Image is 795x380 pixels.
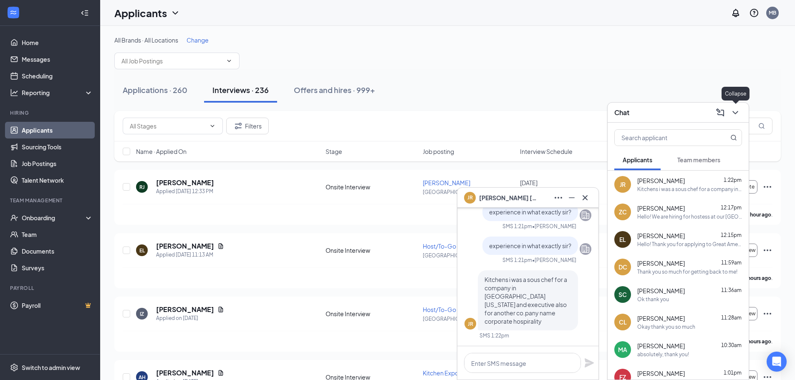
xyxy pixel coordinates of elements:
[156,251,224,259] div: Applied [DATE] 11:13 AM
[10,109,91,116] div: Hiring
[731,8,741,18] svg: Notifications
[567,193,577,203] svg: Minimize
[532,257,576,264] span: • [PERSON_NAME]
[721,204,742,211] span: 12:17pm
[156,305,214,314] h5: [PERSON_NAME]
[578,191,592,204] button: Cross
[489,208,571,216] span: experience in what exactly sir?
[22,122,93,138] a: Applicants
[233,121,243,131] svg: Filter
[637,323,695,330] div: Okay thank you so much
[637,213,742,220] div: Hello! We are hiring for hostess at our [GEOGRAPHIC_DATA] location, please let me know if you're ...
[762,182,772,192] svg: Ellipses
[618,263,627,271] div: DC
[22,138,93,155] a: Sourcing Tools
[520,147,573,156] span: Interview Schedule
[156,242,214,251] h5: [PERSON_NAME]
[620,180,626,189] div: JR
[637,296,669,303] div: Ok thank you
[423,306,484,313] span: Host/To-Go Specialist
[156,368,214,377] h5: [PERSON_NAME]
[580,244,591,254] svg: Company
[637,241,742,248] div: Hello! Thank you for applying to Great American Steakhouse. Would you like to have an interview w...
[156,187,214,196] div: Applied [DATE] 12:33 PM
[423,242,484,250] span: Host/To-Go Specialist
[637,314,685,322] span: [PERSON_NAME]
[618,290,627,299] div: SC
[22,243,93,259] a: Documents
[22,51,93,68] a: Messages
[614,108,629,117] h3: Chat
[637,232,685,240] span: [PERSON_NAME]
[468,320,473,327] div: JR
[22,172,93,189] a: Talent Network
[22,214,86,222] div: Onboarding
[637,259,685,267] span: [PERSON_NAME]
[22,259,93,276] a: Surveys
[140,310,144,317] div: IZ
[619,318,627,326] div: CL
[741,338,771,345] b: 21 hours ago
[623,156,652,164] span: Applicants
[520,179,612,195] div: [DATE]
[552,191,565,204] button: Ellipses
[212,85,269,95] div: Interviews · 236
[326,246,418,254] div: Onsite Interview
[10,284,91,292] div: Payroll
[722,87,750,101] div: Collapse
[637,287,685,295] span: [PERSON_NAME]
[156,178,214,187] h5: [PERSON_NAME]
[677,156,720,164] span: Team members
[423,252,515,259] p: [GEOGRAPHIC_DATA]
[423,147,454,156] span: Job posting
[502,223,532,230] div: SMS 1:21pm
[721,259,742,266] span: 11:59am
[22,34,93,51] a: Home
[423,179,470,186] span: [PERSON_NAME]
[114,36,178,44] span: All Brands · All Locations
[565,191,578,204] button: Minimize
[136,147,187,156] span: Name · Applied On
[485,276,567,325] span: Kitchens i was a sous chef for a company in [GEOGRAPHIC_DATA][US_STATE] and executive also for an...
[730,134,737,141] svg: MagnifyingGlass
[584,358,594,368] svg: Plane
[721,287,742,293] span: 11:36am
[217,243,224,249] svg: Document
[423,315,515,322] p: [GEOGRAPHIC_DATA]
[532,223,576,230] span: • [PERSON_NAME]
[767,352,787,372] div: Open Intercom Messenger
[758,123,765,129] svg: MagnifyingGlass
[10,197,91,204] div: Team Management
[22,88,93,97] div: Reporting
[762,309,772,319] svg: Ellipses
[480,332,509,339] div: SMS 1:22pm
[22,363,80,372] div: Switch to admin view
[721,315,742,321] span: 11:28am
[226,118,269,134] button: Filter Filters
[10,88,18,97] svg: Analysis
[226,58,232,64] svg: ChevronDown
[9,8,18,17] svg: WorkstreamLogo
[762,245,772,255] svg: Ellipses
[22,226,93,243] a: Team
[130,121,206,131] input: All Stages
[326,310,418,318] div: Onsite Interview
[743,211,771,218] b: an hour ago
[217,370,224,376] svg: Document
[721,342,742,348] span: 10:30am
[637,369,685,377] span: [PERSON_NAME]
[580,193,590,203] svg: Cross
[749,8,759,18] svg: QuestionInfo
[489,242,571,249] span: experience in what exactly sir?
[637,176,685,185] span: [PERSON_NAME]
[114,6,167,20] h1: Applicants
[294,85,375,95] div: Offers and hires · 999+
[170,8,180,18] svg: ChevronDown
[139,184,145,191] div: RJ
[769,9,776,16] div: MB
[121,56,222,65] input: All Job Postings
[619,235,626,244] div: EL
[209,123,216,129] svg: ChevronDown
[637,268,737,275] div: Thank you so much for getting back to me!
[22,68,93,84] a: Scheduling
